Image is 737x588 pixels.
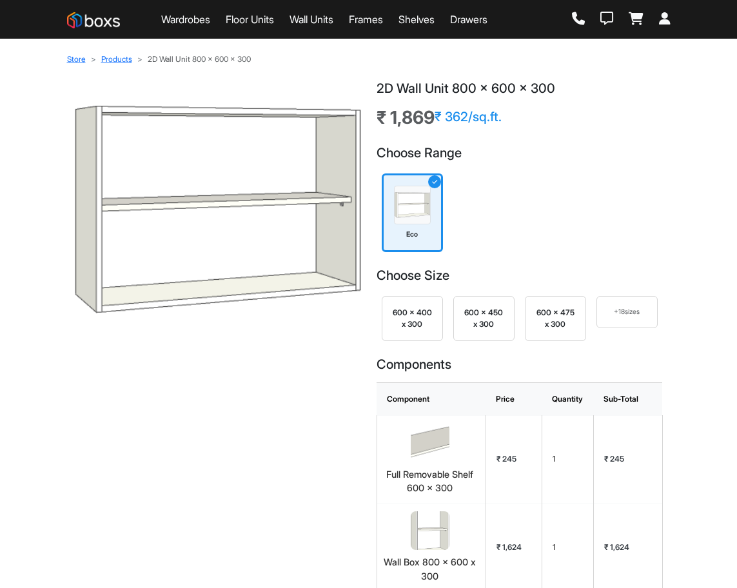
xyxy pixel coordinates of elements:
span: ₹ 245 [496,454,516,464]
a: Wall Box 800 x 600 x 300Wall Box 800 x 600 x 300 [382,511,478,583]
a: Frames [349,12,383,27]
img: 2D Wall Unit 800 x 600 x 300 [75,81,361,338]
div: ✓ [428,175,441,188]
th: Price [486,382,542,415]
li: 2D Wall Unit 800 x 600 x 300 [132,54,251,65]
a: Products [101,54,132,64]
a: Store [67,54,86,64]
th: Component [377,382,486,415]
h3: Components [377,357,663,372]
div: 600 x 400 x 300 [393,307,432,330]
img: Wall Box 800 x 600 x 300 [411,511,449,550]
img: Boxs Store logo [67,12,120,28]
div: + 18 sizes [607,307,647,317]
span: ₹ 1,624 [604,542,629,552]
div: Eco [394,230,431,240]
a: Drawers [450,12,487,27]
a: Login [659,12,671,26]
span: ₹ 1,624 [496,542,522,552]
img: Full Removable Shelf 600 x 300 [411,424,449,462]
a: Shelves [398,12,435,27]
a: Floor Units [226,12,274,27]
div: Wall Box 800 x 600 x 300 [382,555,478,583]
a: Wall Units [290,12,333,27]
div: 600 x 475 x 300 [536,307,575,330]
span: ₹ 245 [604,454,624,464]
h3: Choose Range [377,145,663,161]
th: Quantity [542,382,593,415]
div: Full Removable Shelf 600 x 300 [382,467,478,495]
img: Eco [394,186,431,224]
a: Full Removable Shelf 600 x 300Full Removable Shelf 600 x 300 [382,424,478,495]
h3: Choose Size [377,268,663,283]
a: Wardrobes [161,12,210,27]
h1: 2D Wall Unit 800 x 600 x 300 [377,81,663,96]
div: 600 x 450 x 300 [464,307,504,330]
th: Sub-Total [593,382,662,415]
nav: breadcrumb [67,54,671,65]
span: ₹ 1,869 [377,107,435,128]
div: ₹ 362/sq.ft. [435,109,502,124]
td: 1 [542,415,593,503]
